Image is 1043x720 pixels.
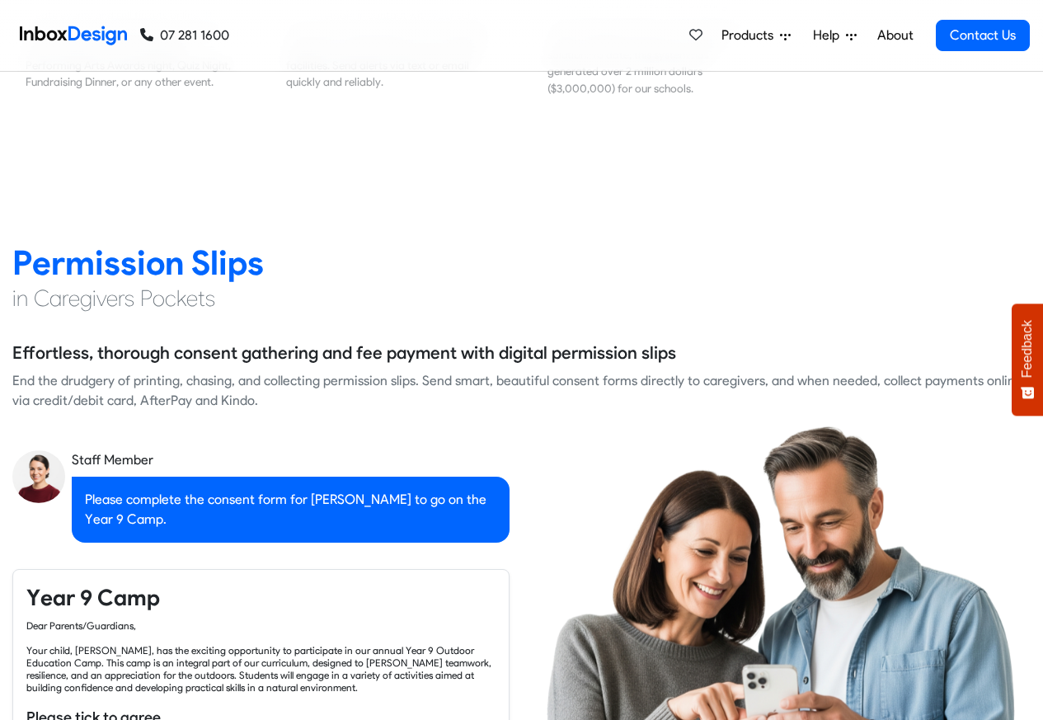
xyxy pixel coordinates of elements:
div: Staff Member [72,450,510,470]
img: staff_avatar.png [12,450,65,503]
span: Products [721,26,780,45]
div: End the drudgery of printing, chasing, and collecting permission slips. Send smart, beautiful con... [12,371,1031,411]
span: Help [813,26,846,45]
span: Feedback [1020,320,1035,378]
a: Help [806,19,863,52]
div: Please complete the consent form for [PERSON_NAME] to go on the Year 9 Camp. [72,477,510,543]
h2: Permission Slips [12,242,1031,284]
div: Dear Parents/Guardians, Your child, [PERSON_NAME], has the exciting opportunity to participate in... [26,619,496,694]
a: 07 281 1600 [140,26,229,45]
h4: in Caregivers Pockets [12,284,1031,313]
h4: Year 9 Camp [26,583,496,613]
a: About [872,19,918,52]
h5: Effortless, thorough consent gathering and fee payment with digital permission slips [12,341,676,365]
a: Products [715,19,797,52]
a: Contact Us [936,20,1030,51]
button: Feedback - Show survey [1012,304,1043,416]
